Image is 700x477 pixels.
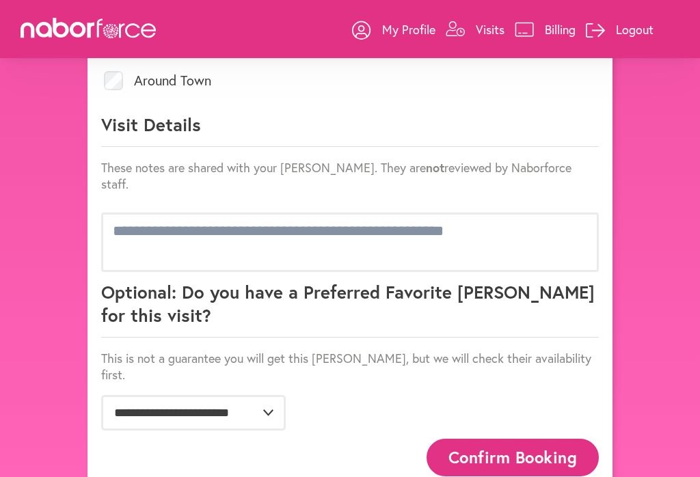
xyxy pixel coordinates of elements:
[101,159,599,192] p: These notes are shared with your [PERSON_NAME]. They are reviewed by Naborforce staff.
[382,21,435,38] p: My Profile
[426,159,444,176] strong: not
[476,21,504,38] p: Visits
[101,350,599,383] p: This is not a guarantee you will get this [PERSON_NAME], but we will check their availability first.
[616,21,654,38] p: Logout
[101,280,599,338] p: Optional: Do you have a Preferred Favorite [PERSON_NAME] for this visit?
[427,439,599,476] button: Confirm Booking
[586,9,654,50] a: Logout
[134,74,211,87] label: Around Town
[446,9,504,50] a: Visits
[545,21,576,38] p: Billing
[101,113,599,147] p: Visit Details
[352,9,435,50] a: My Profile
[515,9,576,50] a: Billing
